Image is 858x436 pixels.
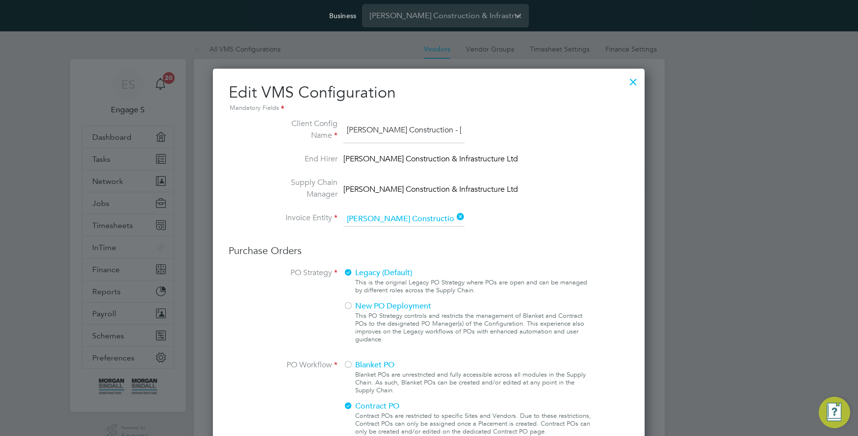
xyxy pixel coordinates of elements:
span: [PERSON_NAME] Construction & Infrastructure Ltd [343,183,518,195]
span: Contract PO [343,401,399,411]
h3: Purchase Orders [229,244,629,257]
label: Supply Chain Manager [264,177,338,200]
span: New PO Deployment [343,301,431,311]
div: Contract POs are restricted to specific Sites and Vendors. Due to these restrictions, Contract PO... [355,412,594,436]
label: Client Config Name [264,118,338,141]
span: Legacy (Default) [343,268,412,278]
div: This is the original Legacy PO Strategy where POs are open and can be managed by different roles ... [355,279,594,294]
div: Blanket POs are unrestricted and fully accessible across all modules in the Supply Chain. As such... [355,371,594,394]
label: Invoice Entity [264,212,338,225]
span: [PERSON_NAME] Construction & Infrastructure Ltd [343,153,518,167]
span: Blanket PO [343,360,394,370]
h2: Edit VMS Configuration [229,82,629,114]
label: End Hirer [264,153,338,165]
input: Search for... [343,212,465,227]
div: This PO Strategy controls and restricts the management of Blanket and Contract POs to the designa... [355,312,594,343]
label: Business [329,11,356,20]
div: Mandatory Fields [229,103,629,114]
label: PO Strategy [264,267,338,347]
button: Engage Resource Center [819,397,850,428]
